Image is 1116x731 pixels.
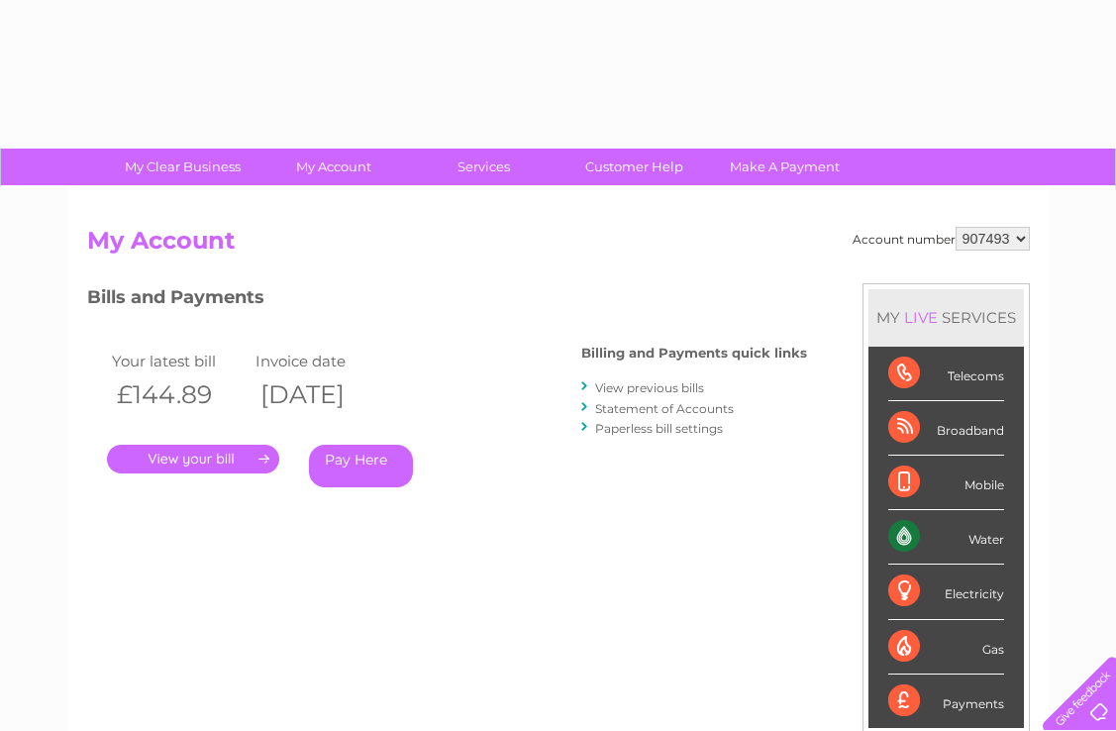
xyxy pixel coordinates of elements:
a: My Account [252,149,415,185]
div: Gas [888,620,1004,675]
a: Paperless bill settings [595,421,723,436]
div: Electricity [888,565,1004,619]
div: Water [888,510,1004,565]
div: Mobile [888,456,1004,510]
a: . [107,445,279,473]
h2: My Account [87,227,1030,264]
th: [DATE] [251,374,394,415]
div: Payments [888,675,1004,728]
td: Invoice date [251,348,394,374]
a: My Clear Business [101,149,264,185]
div: Broadband [888,401,1004,456]
h4: Billing and Payments quick links [581,346,807,361]
h3: Bills and Payments [87,283,807,318]
div: LIVE [900,308,942,327]
a: Customer Help [553,149,716,185]
div: MY SERVICES [868,289,1024,346]
a: View previous bills [595,380,704,395]
a: Pay Here [309,445,413,487]
a: Services [402,149,565,185]
td: Your latest bill [107,348,251,374]
div: Telecoms [888,347,1004,401]
a: Statement of Accounts [595,401,734,416]
a: Make A Payment [703,149,866,185]
div: Account number [853,227,1030,251]
th: £144.89 [107,374,251,415]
